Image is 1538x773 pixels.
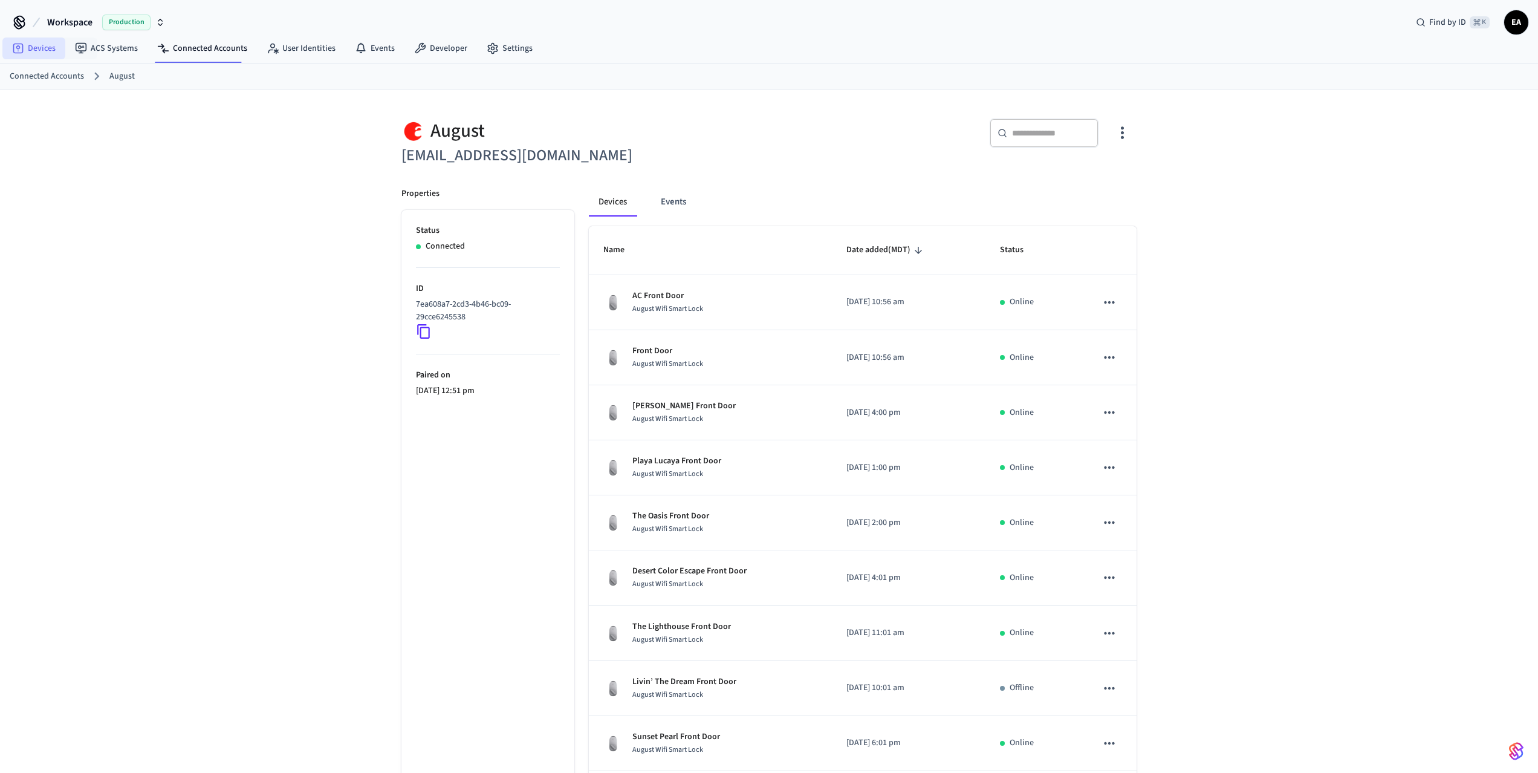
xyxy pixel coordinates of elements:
[632,524,703,534] span: August Wifi Smart Lock
[416,282,560,295] p: ID
[603,403,623,422] img: August Wifi Smart Lock 3rd Gen, Silver, Front
[846,241,926,259] span: Date added(MDT)
[1010,351,1034,364] p: Online
[1509,742,1523,761] img: SeamLogoGradient.69752ec5.svg
[603,734,623,753] img: August Wifi Smart Lock 3rd Gen, Silver, Front
[47,15,92,30] span: Workspace
[846,627,971,639] p: [DATE] 11:01 am
[1429,16,1466,28] span: Find by ID
[1010,627,1034,639] p: Online
[1010,517,1034,529] p: Online
[404,38,477,59] a: Developer
[148,38,257,59] a: Connected Accounts
[1000,241,1039,259] span: Status
[345,38,404,59] a: Events
[632,731,720,743] p: Sunset Pearl Front Door
[846,406,971,419] p: [DATE] 4:00 pm
[632,345,703,357] p: Front Door
[603,293,623,312] img: August Wifi Smart Lock 3rd Gen, Silver, Front
[651,188,696,217] button: Events
[10,70,84,83] a: Connected Accounts
[632,745,703,755] span: August Wifi Smart Lock
[603,348,623,367] img: August Wifi Smart Lock 3rd Gen, Silver, Front
[401,119,426,143] img: August Logo, Square
[603,241,640,259] span: Name
[1505,11,1527,33] span: EA
[632,676,736,688] p: Livin’ The Dream Front Door
[632,621,731,633] p: The Lighthouse Front Door
[1406,11,1499,33] div: Find by ID⌘ K
[632,510,709,523] p: The Oasis Front Door
[416,369,560,382] p: Paired on
[589,188,637,217] button: Devices
[109,70,135,83] a: August
[401,188,440,200] p: Properties
[426,240,465,253] p: Connected
[632,469,703,479] span: August Wifi Smart Lock
[1470,16,1490,28] span: ⌘ K
[846,682,971,694] p: [DATE] 10:01 am
[102,15,151,30] span: Production
[1010,682,1034,694] p: Offline
[846,296,971,308] p: [DATE] 10:56 am
[632,455,721,468] p: Playa Lucaya Front Door
[1504,10,1528,34] button: EA
[603,679,623,698] img: August Wifi Smart Lock 3rd Gen, Silver, Front
[2,38,65,59] a: Devices
[603,568,623,587] img: August Wifi Smart Lock 3rd Gen, Silver, Front
[846,517,971,529] p: [DATE] 2:00 pm
[1010,296,1034,308] p: Online
[632,690,703,700] span: August Wifi Smart Lock
[589,188,1137,217] div: connected account tabs
[632,359,703,369] span: August Wifi Smart Lock
[603,458,623,477] img: August Wifi Smart Lock 3rd Gen, Silver, Front
[416,224,560,237] p: Status
[1010,737,1034,749] p: Online
[846,462,971,474] p: [DATE] 1:00 pm
[846,737,971,749] p: [DATE] 6:01 pm
[632,414,703,424] span: August Wifi Smart Lock
[846,572,971,584] p: [DATE] 4:01 pm
[1010,462,1034,474] p: Online
[65,38,148,59] a: ACS Systems
[632,290,703,302] p: AC Front Door
[477,38,542,59] a: Settings
[401,119,762,143] div: August
[1010,406,1034,419] p: Online
[416,385,560,397] p: [DATE] 12:51 pm
[846,351,971,364] p: [DATE] 10:56 am
[632,400,736,413] p: [PERSON_NAME] Front Door
[632,634,703,645] span: August Wifi Smart Lock
[401,143,762,168] h6: [EMAIL_ADDRESS][DOMAIN_NAME]
[632,304,703,314] span: August Wifi Smart Lock
[603,624,623,643] img: August Wifi Smart Lock 3rd Gen, Silver, Front
[632,565,747,578] p: Desert Color Escape Front Door
[416,298,555,324] p: 7ea608a7-2cd3-4b46-bc09-29cce6245538
[603,513,623,532] img: August Wifi Smart Lock 3rd Gen, Silver, Front
[257,38,345,59] a: User Identities
[632,579,703,589] span: August Wifi Smart Lock
[1010,572,1034,584] p: Online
